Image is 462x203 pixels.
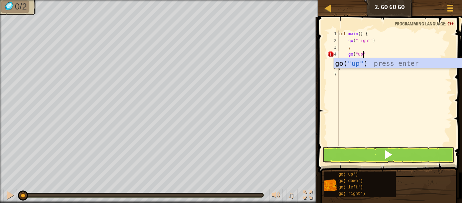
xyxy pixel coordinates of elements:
[339,172,358,177] span: go('up')
[327,71,339,78] div: 7
[287,190,294,200] span: ♫
[327,31,339,37] div: 1
[269,189,283,203] button: Adjust volume
[15,2,27,12] span: 0/2
[301,189,315,203] button: Toggle fullscreen
[445,20,447,27] span: :
[339,185,363,190] span: go('left')
[322,147,454,163] button: Shift+Enter: Run current code.
[3,189,17,203] button: Ctrl + P: Pause
[324,179,337,191] img: portrait.png
[327,64,339,71] div: 6
[447,20,454,27] span: C++
[339,179,363,183] span: go('down')
[286,189,298,203] button: ♫
[1,0,29,13] li: Collect the gems.
[442,1,459,17] button: Show game menu
[327,51,339,58] div: 4
[339,191,365,196] span: go('right')
[327,58,339,64] div: 5
[327,37,339,44] div: 2
[395,20,445,27] span: Programming language
[327,44,339,51] div: 3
